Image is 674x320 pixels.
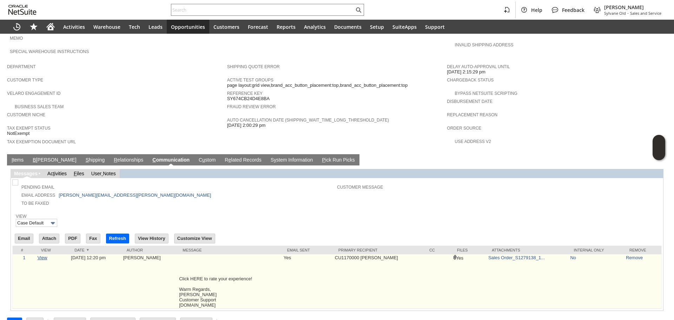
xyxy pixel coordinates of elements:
[10,157,25,164] a: Items
[31,157,78,164] a: B[PERSON_NAME]
[177,254,282,309] td: Click HERE to rate your experience! Warm Regards, [PERSON_NAME] Customer Support [DOMAIN_NAME]
[228,157,231,163] span: e
[7,139,76,144] a: Tax Exemption Document URL
[370,24,384,30] span: Setup
[282,254,333,309] td: Yes
[114,157,117,163] span: R
[46,22,55,31] svg: Home
[21,193,55,198] a: Email Address
[227,64,280,69] a: Shipping Quote Error
[223,157,263,164] a: Related Records
[14,171,38,176] a: Messages
[7,64,36,69] a: Department
[304,24,326,30] span: Analytics
[135,234,168,243] input: View History
[447,126,481,131] a: Order Source
[392,24,417,30] span: SuiteApps
[227,91,263,96] a: Reference Key
[93,24,120,30] span: Warehouse
[16,214,27,219] a: View
[492,248,563,252] div: Attachments
[121,254,178,309] td: [PERSON_NAME]
[144,20,167,34] a: Leads
[429,248,447,252] div: Cc
[209,20,244,34] a: Customers
[452,254,487,309] td: Yes
[10,36,23,41] a: Memo
[227,118,389,123] a: Auto Cancellation Date (shipping_wait_time_long_threshold_date)
[604,11,626,16] span: Sylvane Old
[570,255,576,260] a: No
[227,83,408,88] span: page layout:grid view,brand_acc_button_placement:top,brand_acc_button_placement:top
[354,6,363,14] svg: Search
[604,4,661,11] span: [PERSON_NAME]
[15,234,33,243] input: Email
[653,148,665,161] span: Oracle Guided Learning Widget. To move around, please hold and drag
[334,24,362,30] span: Documents
[74,171,77,176] span: F
[38,255,47,260] a: View
[447,64,510,69] a: Delay Auto-Approval Until
[455,91,517,96] a: Bypass NetSuite Scripting
[65,234,80,243] input: PDF
[227,78,273,83] a: Active Test Groups
[447,69,485,75] span: [DATE] 2:15:29 pm
[174,234,215,243] input: Customize View
[10,49,89,54] a: Special Warehouse Instructions
[447,78,494,83] a: Chargeback Status
[12,179,18,185] img: Unchecked
[653,135,665,160] iframe: Click here to launch Oracle Guided Learning Help Panel
[183,248,277,252] div: Message
[197,157,217,164] a: Custom
[277,24,296,30] span: Reports
[488,255,545,260] a: Sales Order_S1279138_1...
[106,234,129,243] input: Refresh
[274,157,276,163] span: y
[15,104,64,109] a: Business Sales Team
[171,24,205,30] span: Opportunities
[25,20,42,34] div: Shortcuts
[84,157,107,164] a: Shipping
[29,22,38,31] svg: Shortcuts
[457,248,481,252] div: Files
[227,123,266,128] span: [DATE] 2:00:29 pm
[129,24,140,30] span: Tech
[330,20,366,34] a: Documents
[86,234,100,243] input: Fax
[244,20,272,34] a: Forecast
[227,96,270,102] span: SY674CB24D4E8BA
[531,7,542,13] span: Help
[626,255,643,260] a: Remove
[213,24,239,30] span: Customers
[127,248,172,252] div: Author
[12,157,13,163] span: I
[47,171,67,176] a: Activities
[42,20,59,34] a: Home
[627,11,629,16] span: -
[21,201,49,206] a: To Be Faxed
[29,171,32,176] span: g
[53,171,54,176] span: t
[112,157,145,164] a: Relationships
[421,20,449,34] a: Support
[425,24,445,30] span: Support
[388,20,421,34] a: SuiteApps
[148,24,163,30] span: Leads
[574,248,619,252] div: Internal Only
[167,20,209,34] a: Opportunities
[7,91,60,96] a: Velaro Engagement ID
[8,20,25,34] a: Recent Records
[447,112,497,117] a: Replacement reason
[333,254,424,309] td: CU1170000 [PERSON_NAME]
[33,157,36,163] span: B
[7,131,29,136] span: NotExempt
[248,24,268,30] span: Forecast
[202,157,205,163] span: u
[49,219,57,227] img: More Options
[629,248,656,252] div: Remove
[16,219,57,227] input: Case Default
[269,157,315,164] a: System Information
[8,5,37,15] svg: logo
[338,248,419,252] div: Primary Recipient
[59,192,211,198] a: [PERSON_NAME][EMAIL_ADDRESS][PERSON_NAME][DOMAIN_NAME]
